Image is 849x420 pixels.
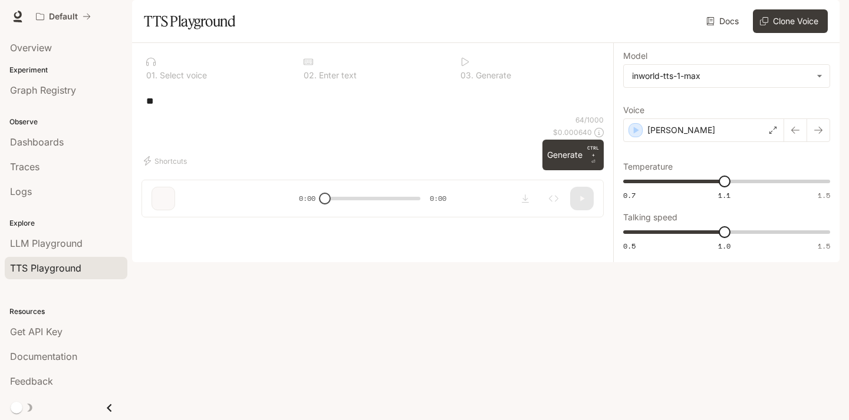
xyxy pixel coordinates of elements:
[623,106,644,114] p: Voice
[460,71,473,80] p: 0 3 .
[704,9,743,33] a: Docs
[718,241,730,251] span: 1.0
[623,241,636,251] span: 0.5
[49,12,78,22] p: Default
[144,9,235,33] h1: TTS Playground
[587,144,599,158] p: CTRL +
[317,71,357,80] p: Enter text
[818,190,830,200] span: 1.5
[31,5,96,28] button: All workspaces
[141,151,192,170] button: Shortcuts
[623,213,677,221] p: Talking speed
[157,71,207,80] p: Select voice
[146,71,157,80] p: 0 1 .
[632,70,811,82] div: inworld-tts-1-max
[587,144,599,166] p: ⏎
[623,163,673,171] p: Temperature
[624,65,830,87] div: inworld-tts-1-max
[818,241,830,251] span: 1.5
[718,190,730,200] span: 1.1
[623,52,647,60] p: Model
[473,71,511,80] p: Generate
[542,140,604,170] button: GenerateCTRL +⏎
[553,127,592,137] p: $ 0.000640
[623,190,636,200] span: 0.7
[304,71,317,80] p: 0 2 .
[647,124,715,136] p: [PERSON_NAME]
[575,115,604,125] p: 64 / 1000
[753,9,828,33] button: Clone Voice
